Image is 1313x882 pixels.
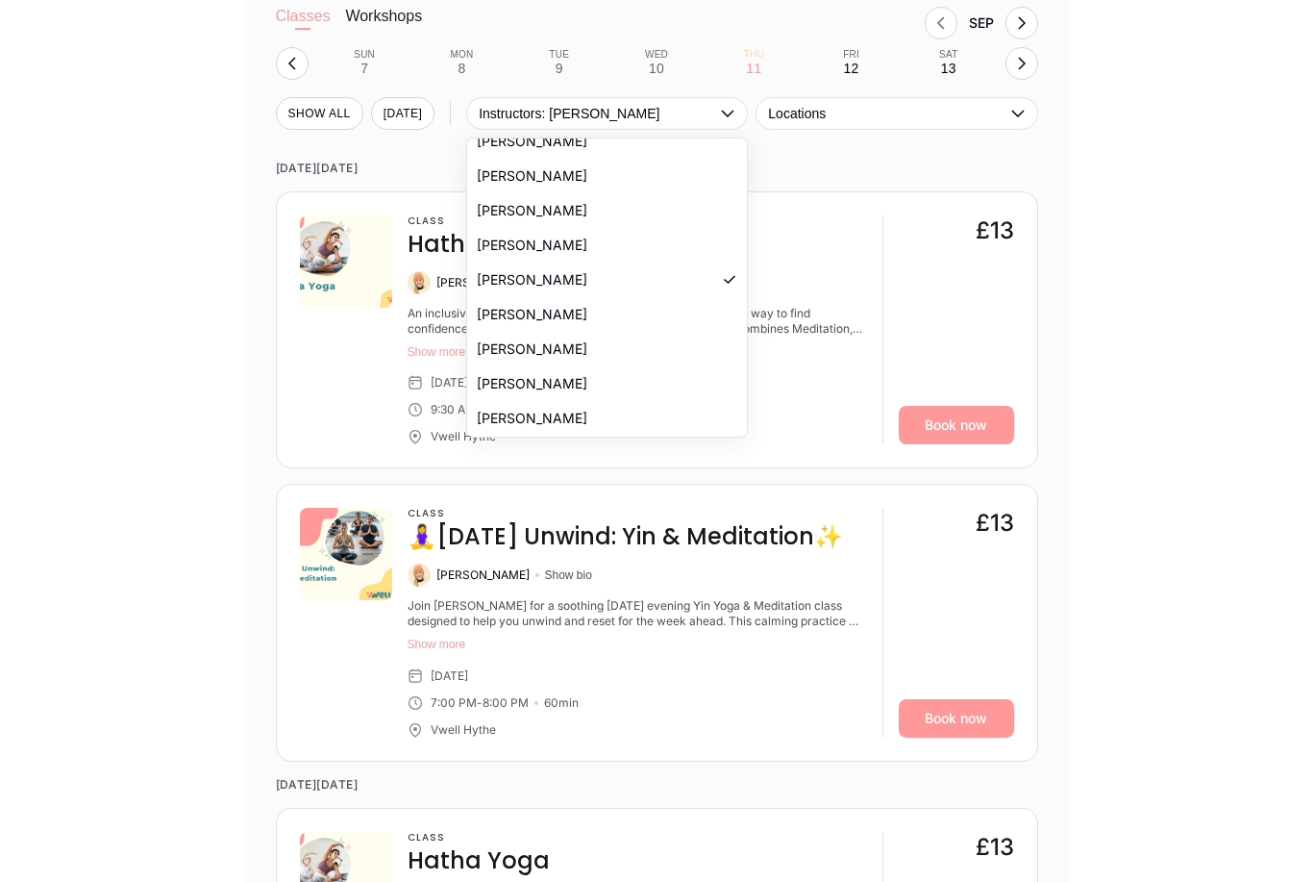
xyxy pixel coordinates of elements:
div: [PERSON_NAME] [436,275,530,290]
h4: Hatha Yoga [408,845,550,876]
button: Show more [408,344,867,360]
button: Classes [276,7,331,45]
a: Book now [899,699,1014,738]
li: [PERSON_NAME] [467,366,747,401]
img: bc6f3b55-925b-4f44-bcf2-6a6154d4ca1d.png [300,508,392,600]
span: Locations [768,106,1005,121]
div: Join Kate Alexander for a soothing Sunday evening Yin Yoga & Meditation class designed to help yo... [408,598,867,629]
div: 60 min [544,695,579,711]
li: [PERSON_NAME] [467,401,747,436]
li: [PERSON_NAME] [467,124,747,159]
div: £13 [976,215,1014,246]
time: [DATE][DATE] [276,145,1038,191]
div: Tue [549,49,569,61]
div: Vwell Hythe [431,429,496,444]
img: 53d83a91-d805-44ac-b3fe-e193bac87da4.png [300,215,392,308]
div: 8:00 PM [483,695,529,711]
button: SHOW All [276,97,363,130]
div: 7:00 PM [431,695,477,711]
li: [PERSON_NAME] [467,159,747,193]
ul: Instructors: [PERSON_NAME] [466,138,748,438]
div: [DATE] [431,375,468,391]
button: Show more [408,637,867,652]
div: Thu [744,49,764,61]
div: Wed [645,49,668,61]
div: 10 [649,61,664,76]
div: £13 [976,508,1014,539]
time: [DATE][DATE] [276,762,1038,808]
div: Mon [450,49,473,61]
div: 8 [458,61,465,76]
button: Locations [756,97,1037,130]
li: [PERSON_NAME] [467,332,747,366]
h4: Hatha Yoga [408,229,550,260]
li: [PERSON_NAME] [467,436,747,470]
div: [DATE] [431,668,468,684]
div: 7 [360,61,368,76]
div: Sat [939,49,957,61]
div: Sun [354,49,375,61]
div: Fri [843,49,859,61]
button: Next month, Oct [1005,7,1038,39]
div: Month Sep [957,15,1005,31]
img: Kate Alexander [408,271,431,294]
div: 13 [941,61,956,76]
h3: Class [408,832,550,844]
div: £13 [976,832,1014,863]
li: [PERSON_NAME] [467,263,747,297]
span: Instructors: [PERSON_NAME] [479,106,716,121]
li: [PERSON_NAME] [467,193,747,228]
button: Show bio [545,567,592,583]
div: 9:30 AM [431,402,476,417]
li: [PERSON_NAME] [467,297,747,332]
div: - [477,695,483,711]
div: 12 [844,61,859,76]
button: Instructors: [PERSON_NAME] [466,97,748,130]
div: [PERSON_NAME] [436,567,530,583]
button: Workshops [345,7,422,45]
h4: 🧘‍♀️[DATE] Unwind: Yin & Meditation✨ [408,521,843,552]
a: Book now [899,406,1014,444]
button: Previous month, Aug [925,7,957,39]
div: Vwell Hythe [431,722,496,738]
div: 11 [746,61,761,76]
img: Kate Alexander [408,564,431,587]
h3: Class [408,508,843,519]
div: 9 [556,61,563,76]
button: [DATE] [371,97,435,130]
h3: Class [408,215,550,227]
li: [PERSON_NAME] [467,228,747,263]
div: An inclusive class for all ages & abilities; slower paced -a great way to find confidence with po... [408,306,867,337]
nav: Month switch [453,7,1037,39]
